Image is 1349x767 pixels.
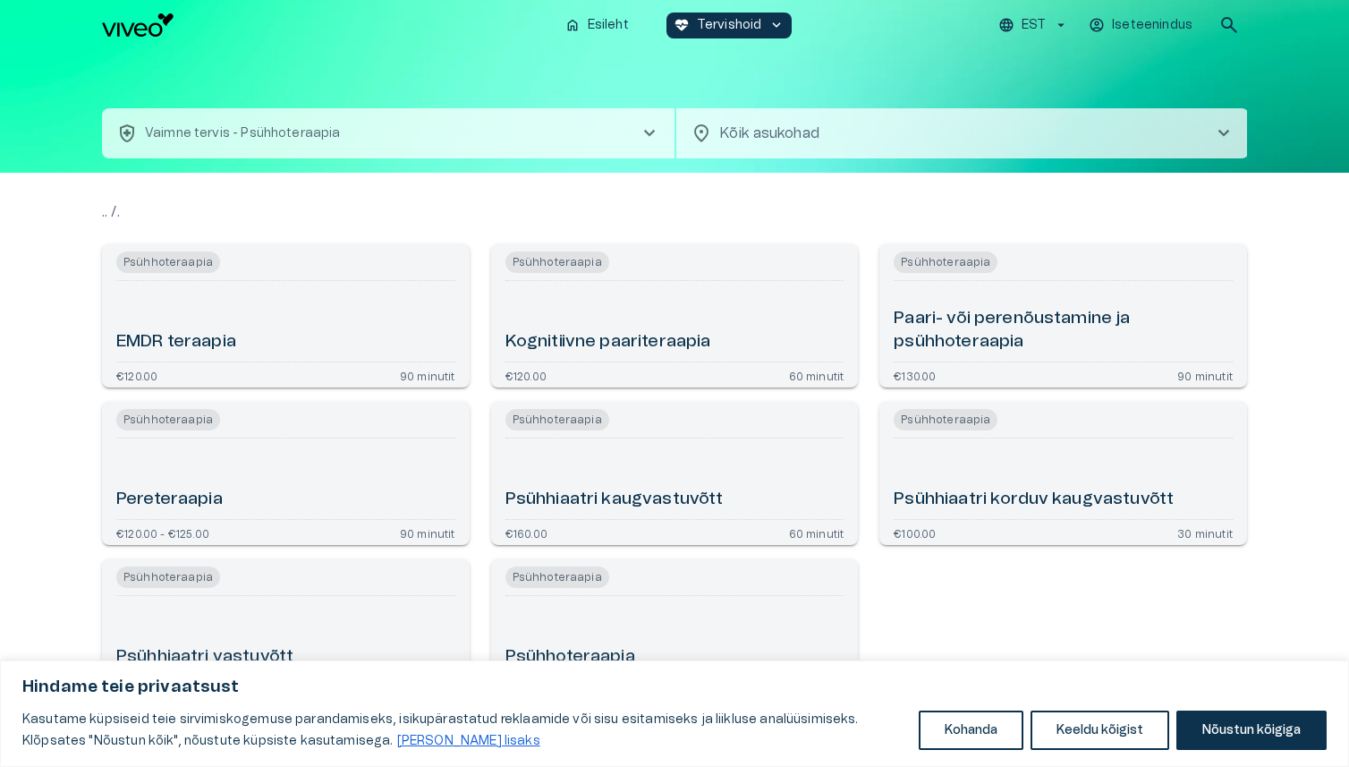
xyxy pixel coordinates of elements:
[102,13,550,37] a: Navigate to homepage
[564,17,581,33] span: home
[505,567,609,588] span: Psühhoteraapia
[102,402,470,545] a: Open service booking details
[894,251,997,273] span: Psühhoteraapia
[102,108,674,158] button: health_and_safetyVaimne tervis - Psühhoteraapiachevron_right
[1086,13,1197,38] button: Iseteenindus
[91,14,118,29] span: Help
[116,251,220,273] span: Psühhoteraapia
[102,559,470,703] a: Open service booking details
[116,488,223,512] h6: Pereteraapia
[116,645,293,669] h6: Psühhiaatri vastuvõtt
[116,330,236,354] h6: EMDR teraapia
[1211,7,1247,43] button: open search modal
[22,709,905,752] p: Kasutame küpsiseid teie sirvimiskogemuse parandamiseks, isikupärastatud reklaamide või sisu esita...
[691,123,712,144] span: location_on
[1022,16,1046,35] p: EST
[116,370,157,380] p: €120.00
[400,370,455,380] p: 90 minutit
[491,402,859,545] a: Open service booking details
[674,17,690,33] span: ecg_heart
[789,527,844,538] p: 60 minutit
[102,201,1247,223] p: .. / .
[505,330,711,354] h6: Kognitiivne paariteraapia
[768,17,785,33] span: keyboard_arrow_down
[396,734,541,748] a: Loe lisaks
[1176,711,1327,750] button: Nõustun kõigiga
[1031,711,1169,750] button: Keeldu kõigist
[505,645,635,669] h6: Psühhoteraapia
[400,527,455,538] p: 90 minutit
[22,677,1327,698] p: Hindame teie privaatsust
[491,559,859,703] a: Open service booking details
[491,244,859,388] a: Open service booking details
[116,123,138,144] span: health_and_safety
[879,244,1247,388] a: Open service booking details
[505,488,724,512] h6: Psühhiaatri kaugvastuvõtt
[1177,527,1233,538] p: 30 minutit
[557,13,638,38] button: homeEsileht
[1213,123,1234,144] span: chevron_right
[505,527,547,538] p: €160.00
[894,370,936,380] p: €130.00
[996,13,1072,38] button: EST
[1177,370,1233,380] p: 90 minutit
[639,123,660,144] span: chevron_right
[102,244,470,388] a: Open service booking details
[1218,14,1240,36] span: search
[145,124,341,143] p: Vaimne tervis - Psühhoteraapia
[879,402,1247,545] a: Open service booking details
[588,16,629,35] p: Esileht
[697,16,762,35] p: Tervishoid
[666,13,793,38] button: ecg_heartTervishoidkeyboard_arrow_down
[116,527,209,538] p: €120.00 - €125.00
[505,409,609,430] span: Psühhoteraapia
[719,123,1184,144] p: Kõik asukohad
[116,567,220,588] span: Psühhoteraapia
[894,527,936,538] p: €100.00
[789,370,844,380] p: 60 minutit
[894,488,1174,512] h6: Psühhiaatri korduv kaugvastuvõtt
[102,13,174,37] img: Viveo logo
[505,251,609,273] span: Psühhoteraapia
[1112,16,1192,35] p: Iseteenindus
[505,370,547,380] p: €120.00
[894,409,997,430] span: Psühhoteraapia
[116,409,220,430] span: Psühhoteraapia
[919,711,1023,750] button: Kohanda
[894,307,1233,354] h6: Paari- või perenõustamine ja psühhoteraapia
